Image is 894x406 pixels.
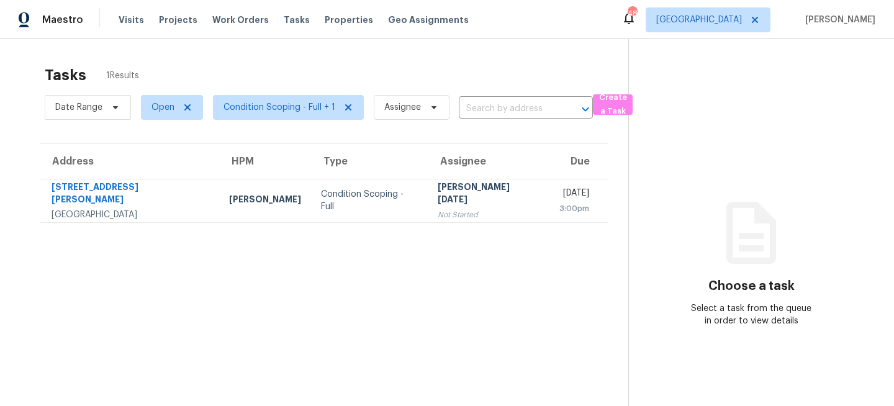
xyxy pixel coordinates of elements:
[690,302,813,327] div: Select a task from the queue in order to view details
[325,14,373,26] span: Properties
[151,101,174,114] span: Open
[800,14,875,26] span: [PERSON_NAME]
[549,144,608,179] th: Due
[593,94,633,115] button: Create a Task
[229,193,301,209] div: [PERSON_NAME]
[284,16,310,24] span: Tasks
[52,181,209,209] div: [STREET_ADDRESS][PERSON_NAME]
[321,188,418,213] div: Condition Scoping - Full
[119,14,144,26] span: Visits
[159,14,197,26] span: Projects
[438,181,539,209] div: [PERSON_NAME][DATE]
[628,7,636,20] div: 48
[428,144,549,179] th: Assignee
[223,101,335,114] span: Condition Scoping - Full + 1
[55,101,102,114] span: Date Range
[40,144,219,179] th: Address
[388,14,469,26] span: Geo Assignments
[219,144,311,179] th: HPM
[42,14,83,26] span: Maestro
[106,70,139,82] span: 1 Results
[311,144,428,179] th: Type
[559,202,589,215] div: 3:00pm
[384,101,421,114] span: Assignee
[212,14,269,26] span: Work Orders
[459,99,558,119] input: Search by address
[577,101,594,118] button: Open
[599,91,626,119] span: Create a Task
[52,209,209,221] div: [GEOGRAPHIC_DATA]
[45,69,86,81] h2: Tasks
[656,14,742,26] span: [GEOGRAPHIC_DATA]
[708,280,795,292] h3: Choose a task
[559,187,589,202] div: [DATE]
[438,209,539,221] div: Not Started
